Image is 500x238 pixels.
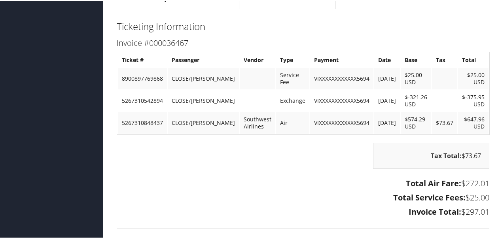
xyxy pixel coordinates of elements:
strong: Total Air Fare: [406,177,461,188]
td: Air [276,111,309,133]
h3: $272.01 [117,177,489,188]
td: 8900897769868 [118,67,167,89]
td: $-321.26 USD [401,89,431,111]
th: Total [458,52,489,66]
td: 5267310848437 [118,111,167,133]
th: Type [276,52,309,66]
th: Tax [432,52,457,66]
td: VIXXXXXXXXXXXX5694 [310,67,373,89]
td: [DATE] [374,111,400,133]
h3: $297.01 [117,206,489,217]
td: $25.00 USD [458,67,489,89]
td: CLOSE/[PERSON_NAME] [168,111,239,133]
strong: Invoice Total: [409,206,461,216]
td: $25.00 USD [401,67,431,89]
th: Base [401,52,431,66]
h3: Invoice #000036467 [117,37,489,48]
strong: Total Service Fees: [393,191,466,202]
td: $647.96 USD [458,111,489,133]
th: Date [374,52,400,66]
td: VIXXXXXXXXXXXX5694 [310,89,373,111]
h3: $25.00 [117,191,489,202]
th: Vendor [240,52,275,66]
td: VIXXXXXXXXXXXX5694 [310,111,373,133]
td: [DATE] [374,89,400,111]
td: 5267310542894 [118,89,167,111]
td: $-375.95 USD [458,89,489,111]
td: [DATE] [374,67,400,89]
td: Exchange [276,89,309,111]
th: Passenger [168,52,239,66]
td: Southwest Airlines [240,111,275,133]
th: Payment [310,52,373,66]
td: Service Fee [276,67,309,89]
h2: Ticketing Information [117,19,489,32]
td: $73.67 [432,111,457,133]
div: $73.67 [373,142,489,168]
td: $574.29 USD [401,111,431,133]
th: Ticket # [118,52,167,66]
td: CLOSE/[PERSON_NAME] [168,89,239,111]
td: CLOSE/[PERSON_NAME] [168,67,239,89]
strong: Tax Total: [431,151,462,159]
